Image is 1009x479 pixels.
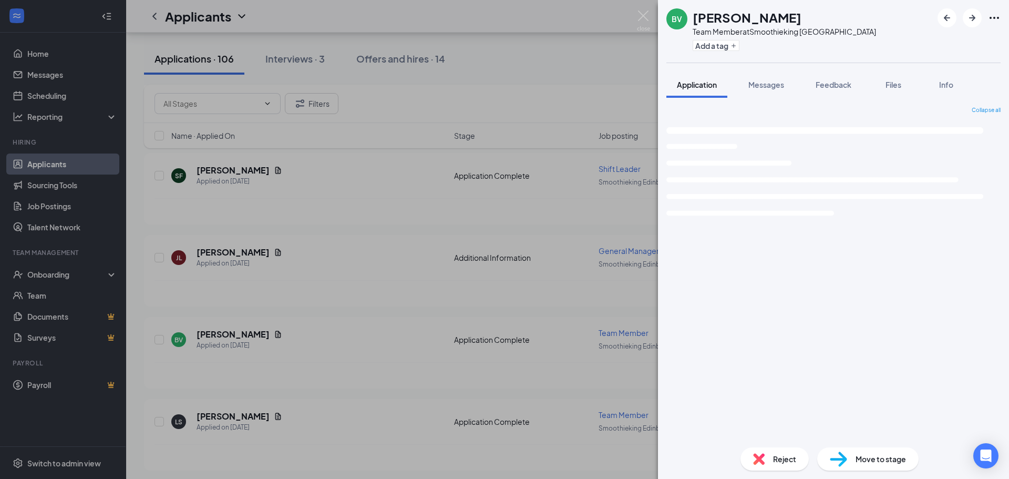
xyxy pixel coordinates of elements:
[973,443,998,468] div: Open Intercom Messenger
[730,43,737,49] svg: Plus
[816,80,851,89] span: Feedback
[938,8,956,27] button: ArrowLeftNew
[856,453,906,465] span: Move to stage
[666,119,1001,252] svg: Loading interface...
[748,80,784,89] span: Messages
[966,12,979,24] svg: ArrowRight
[677,80,717,89] span: Application
[886,80,901,89] span: Files
[693,40,739,51] button: PlusAdd a tag
[963,8,982,27] button: ArrowRight
[939,80,953,89] span: Info
[693,26,876,37] div: Team Member at Smoothieking [GEOGRAPHIC_DATA]
[941,12,953,24] svg: ArrowLeftNew
[773,453,796,465] span: Reject
[693,8,801,26] h1: [PERSON_NAME]
[988,12,1001,24] svg: Ellipses
[972,106,1001,115] span: Collapse all
[672,14,682,24] div: BV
